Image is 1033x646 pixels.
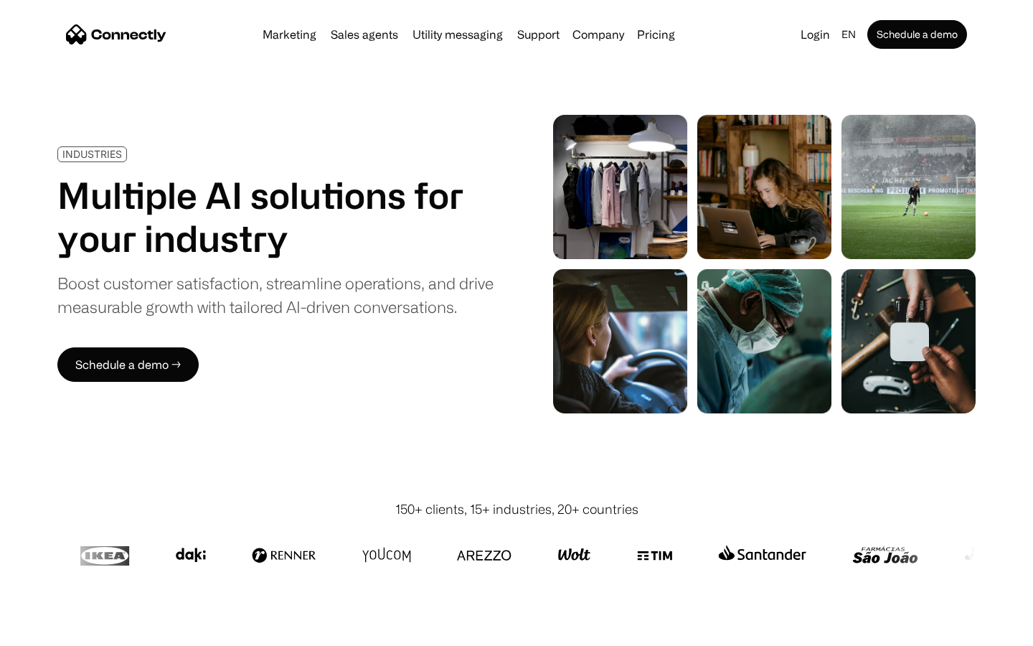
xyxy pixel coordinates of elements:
a: Schedule a demo [867,20,967,49]
h1: Multiple AI solutions for your industry [57,174,494,260]
div: Boost customer satisfaction, streamline operations, and drive measurable growth with tailored AI-... [57,271,494,319]
div: INDUSTRIES [62,149,122,159]
a: Sales agents [325,29,404,40]
aside: Language selected: English [14,619,86,641]
a: Marketing [257,29,322,40]
div: en [841,24,856,45]
div: 150+ clients, 15+ industries, 20+ countries [395,500,638,519]
a: Pricing [631,29,681,40]
div: Company [572,24,624,45]
a: Support [511,29,565,40]
ul: Language list [29,621,86,641]
a: Utility messaging [407,29,509,40]
a: Schedule a demo → [57,347,199,382]
a: Login [795,24,836,45]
